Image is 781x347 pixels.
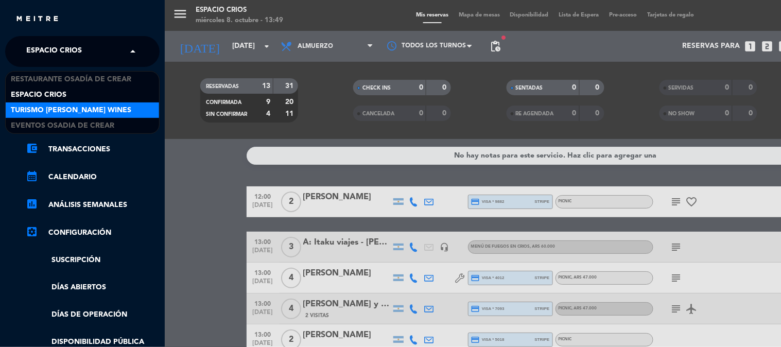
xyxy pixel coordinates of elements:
a: Suscripción [26,254,160,266]
a: Días abiertos [26,282,160,293]
span: Espacio Crios [26,41,82,62]
span: Turismo [PERSON_NAME] Wines [11,105,131,116]
a: account_balance_walletTransacciones [26,143,160,155]
i: account_balance_wallet [26,142,38,154]
i: settings_applications [26,225,38,238]
img: MEITRE [15,15,59,23]
span: Restaurante Osadía de Crear [11,74,131,85]
a: Configuración [26,227,160,239]
i: calendar_month [26,170,38,182]
i: assessment [26,198,38,210]
span: Eventos Osadia de Crear [11,120,114,132]
a: Días de Operación [26,309,160,321]
a: assessmentANÁLISIS SEMANALES [26,199,160,211]
span: Espacio Crios [11,89,66,101]
a: calendar_monthCalendario [26,171,160,183]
